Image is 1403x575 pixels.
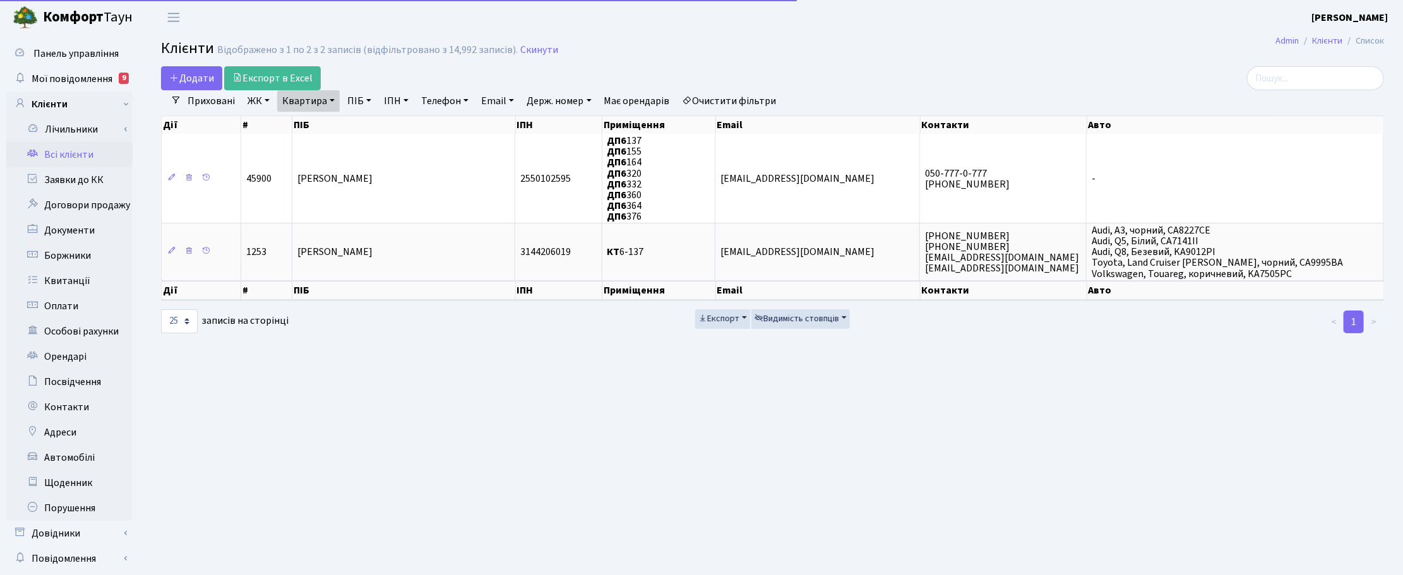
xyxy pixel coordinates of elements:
b: ДП6 [607,134,627,148]
b: Комфорт [43,7,104,27]
a: Адреси [6,420,133,445]
select: записів на сторінці [161,309,198,333]
span: Видимість стовпців [755,312,839,325]
span: Audi, A3, чорний, СА8227СЕ Audi, Q5, Білий, СА7141ІІ Audi, Q8, Безевий, KA9012PI Toyota, Land Cru... [1092,223,1343,280]
th: Контакти [921,116,1087,134]
a: Лічильники [15,117,133,142]
span: [EMAIL_ADDRESS][DOMAIN_NAME] [720,172,875,186]
a: Орендарі [6,344,133,369]
a: Мої повідомлення9 [6,66,133,92]
a: Клієнти [1312,34,1342,47]
a: Всі клієнти [6,142,133,167]
a: Автомобілі [6,445,133,470]
a: Документи [6,218,133,243]
a: Квартира [277,90,340,112]
a: Телефон [416,90,474,112]
a: Додати [161,66,222,90]
th: ПІБ [292,116,515,134]
a: Оплати [6,293,133,319]
th: ІПН [516,116,602,134]
span: Експорт [698,312,739,325]
img: logo.png [13,5,38,30]
a: Договори продажу [6,193,133,218]
span: 45900 [246,172,272,186]
nav: breadcrumb [1257,28,1403,54]
span: 137 155 164 320 332 360 364 376 [607,134,642,223]
a: Квитанції [6,268,133,293]
label: записів на сторінці [161,309,289,333]
th: Email [716,116,921,134]
a: Боржники [6,243,133,268]
div: Відображено з 1 по 2 з 2 записів (відфільтровано з 14,992 записів). [217,44,518,56]
b: ДП6 [607,167,627,181]
span: Панель управління [33,47,119,61]
span: 050-777-0-777 [PHONE_NUMBER] [925,167,1010,191]
a: ІПН [379,90,414,112]
li: Список [1342,34,1384,48]
th: Дії [162,281,241,300]
th: Приміщення [602,281,716,300]
th: Email [716,281,921,300]
span: Клієнти [161,37,214,59]
a: Експорт в Excel [224,66,321,90]
a: ЖК [242,90,275,112]
a: Особові рахунки [6,319,133,344]
a: Заявки до КК [6,167,133,193]
th: ІПН [516,281,602,300]
th: Авто [1087,116,1385,134]
a: Порушення [6,495,133,521]
span: - [1092,172,1096,186]
a: Admin [1275,34,1299,47]
b: ДП6 [607,199,627,213]
th: Приміщення [602,116,716,134]
a: Повідомлення [6,546,133,571]
span: 6-137 [607,245,644,259]
input: Пошук... [1247,66,1384,90]
th: Контакти [921,281,1087,300]
span: [EMAIL_ADDRESS][DOMAIN_NAME] [720,245,875,259]
a: Посвідчення [6,369,133,394]
a: 1 [1344,311,1364,333]
a: Довідники [6,521,133,546]
a: Щоденник [6,470,133,495]
b: ДП6 [607,156,627,170]
span: 2550102595 [520,172,571,186]
b: ДП6 [607,188,627,202]
span: Додати [169,71,214,85]
span: Мої повідомлення [32,72,112,86]
span: 3144206019 [520,245,571,259]
a: Контакти [6,394,133,420]
th: # [241,116,292,134]
a: Панель управління [6,41,133,66]
a: Скинути [520,44,558,56]
span: [PERSON_NAME] [297,172,373,186]
b: ДП6 [607,177,627,191]
button: Експорт [695,309,750,329]
th: Авто [1087,281,1385,300]
th: ПІБ [292,281,515,300]
a: Має орендарів [599,90,675,112]
a: Приховані [182,90,240,112]
a: Держ. номер [522,90,596,112]
b: ДП6 [607,145,627,158]
button: Видимість стовпців [751,309,850,329]
b: ДП6 [607,210,627,223]
span: 1253 [246,245,266,259]
div: 9 [119,73,129,84]
th: # [241,281,292,300]
a: Клієнти [6,92,133,117]
span: Таун [43,7,133,28]
b: КТ [607,245,620,259]
span: [PERSON_NAME] [297,245,373,259]
a: Очистити фільтри [678,90,782,112]
button: Переключити навігацію [158,7,189,28]
b: [PERSON_NAME] [1311,11,1388,25]
span: [PHONE_NUMBER] [PHONE_NUMBER] [EMAIL_ADDRESS][DOMAIN_NAME] [EMAIL_ADDRESS][DOMAIN_NAME] [925,229,1079,275]
a: Email [476,90,519,112]
a: ПІБ [342,90,376,112]
th: Дії [162,116,241,134]
a: [PERSON_NAME] [1311,10,1388,25]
